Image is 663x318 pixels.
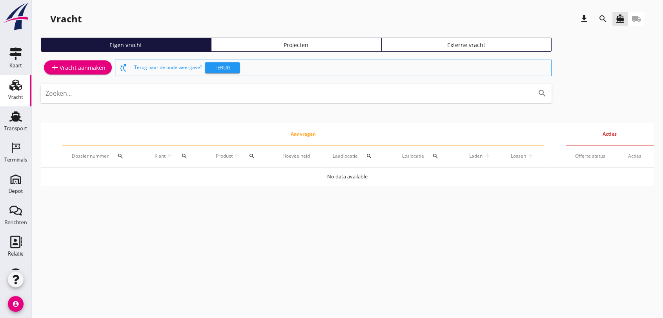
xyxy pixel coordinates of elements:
[402,147,450,165] div: Loslocatie
[41,167,654,186] td: No data available
[385,41,548,49] div: Externe vracht
[134,60,548,76] div: Terug naar de oude weergave?
[4,126,27,131] div: Transport
[381,38,552,52] a: Externe vracht
[46,87,525,100] input: Zoeken...
[282,153,314,160] div: Hoeveelheid
[616,14,625,24] i: directions_boat
[432,153,439,159] i: search
[8,94,24,100] div: Vracht
[366,153,372,159] i: search
[50,63,60,72] i: add
[44,60,112,75] a: Vracht aanmaken
[249,153,255,159] i: search
[468,153,483,160] span: Laden
[483,153,491,159] i: arrow_upward
[537,89,547,98] i: search
[333,147,383,165] div: Laadlocatie
[215,41,378,49] div: Projecten
[154,153,166,160] span: Klant
[181,153,188,159] i: search
[208,64,237,72] div: Terug
[2,2,30,31] img: logo-small.a267ee39.svg
[579,14,589,24] i: download
[44,41,208,49] div: Eigen vracht
[211,38,381,52] a: Projecten
[5,220,27,225] div: Berichten
[598,14,608,24] i: search
[632,14,641,24] i: local_shipping
[41,38,211,52] a: Eigen vracht
[510,153,527,160] span: Lossen
[8,296,24,312] i: account_circle
[9,63,22,68] div: Kaart
[527,153,535,159] i: arrow_upward
[215,153,233,160] span: Product
[575,153,609,160] div: Offerte status
[117,153,124,159] i: search
[166,153,174,159] i: arrow_upward
[50,13,82,25] div: Vracht
[233,153,241,159] i: arrow_upward
[118,63,128,73] i: switch_access_shortcut
[566,123,654,145] th: Acties
[9,189,23,194] div: Depot
[50,63,106,72] div: Vracht aanmaken
[4,157,27,162] div: Terminals
[72,147,135,165] div: Dossier nummer
[8,251,24,256] div: Relatie
[62,123,544,145] th: Aanvragen
[628,153,644,160] div: Acties
[205,62,240,73] button: Terug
